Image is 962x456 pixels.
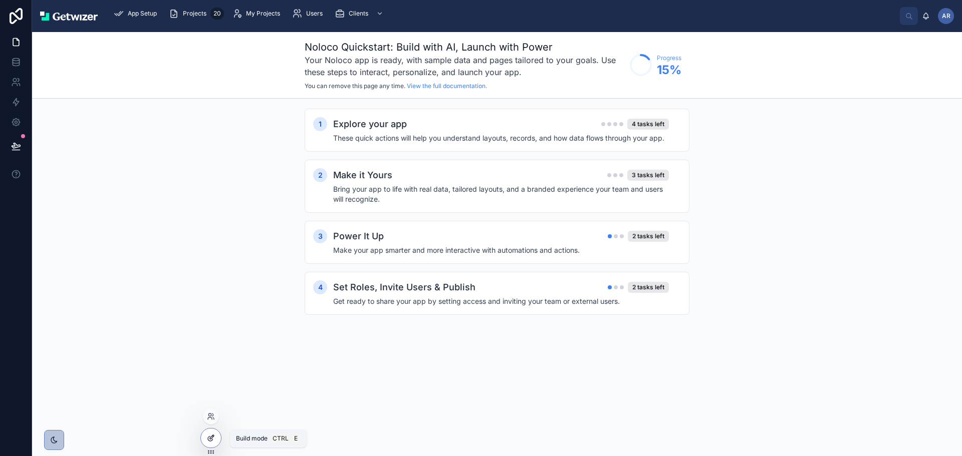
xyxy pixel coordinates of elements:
[272,433,290,443] span: Ctrl
[305,82,405,90] span: You can remove this page any time.
[305,54,625,78] h3: Your Noloco app is ready, with sample data and pages tailored to your goals. Use these steps to i...
[349,10,368,18] span: Clients
[166,5,227,23] a: Projects20
[657,62,681,78] span: 15 %
[246,10,280,18] span: My Projects
[289,5,330,23] a: Users
[210,8,224,20] div: 20
[332,5,388,23] a: Clients
[111,5,164,23] a: App Setup
[236,434,268,442] span: Build mode
[106,3,900,25] div: scrollable content
[183,10,206,18] span: Projects
[305,40,625,54] h1: Noloco Quickstart: Build with AI, Launch with Power
[229,5,287,23] a: My Projects
[407,82,487,90] a: View the full documentation.
[942,12,950,20] span: AR
[657,54,681,62] span: Progress
[40,12,98,21] img: App logo
[128,10,157,18] span: App Setup
[292,434,300,442] span: E
[306,10,323,18] span: Users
